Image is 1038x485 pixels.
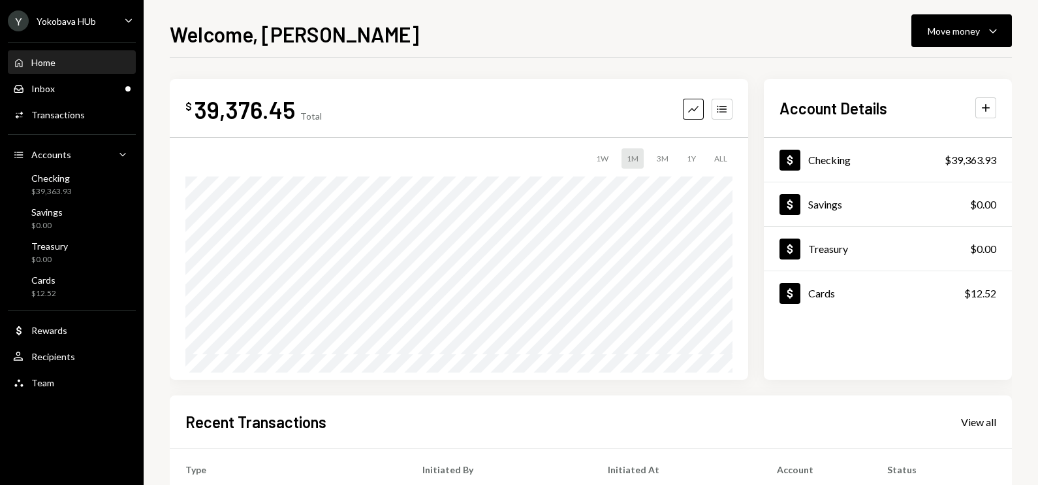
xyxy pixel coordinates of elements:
div: Yokobava HUb [37,16,96,27]
div: Accounts [31,149,71,160]
a: Treasury$0.00 [764,227,1012,271]
div: Cards [808,287,835,299]
a: Transactions [8,103,136,126]
div: $0.00 [970,197,996,212]
a: Cards$12.52 [764,271,1012,315]
a: Savings$0.00 [764,182,1012,226]
div: Checking [31,173,72,184]
a: Treasury$0.00 [8,237,136,268]
a: Recipients [8,344,136,368]
div: Transactions [31,109,85,120]
div: Treasury [808,242,848,255]
div: Treasury [31,241,68,252]
div: Savings [31,207,63,218]
div: Team [31,377,54,388]
div: $12.52 [964,286,996,301]
div: Recipients [31,351,75,362]
a: Team [8,371,136,394]
div: Rewards [31,325,67,336]
a: Checking$39,363.93 [8,169,136,200]
a: Cards$12.52 [8,271,136,302]
div: 39,376.45 [195,95,295,124]
h2: Account Details [779,97,887,119]
div: 1W [591,148,614,169]
div: 1Y [682,148,701,169]
div: $12.52 [31,288,56,299]
div: $ [185,100,192,113]
div: Y [8,10,29,31]
div: $39,363.93 [945,152,996,168]
div: $0.00 [970,241,996,257]
div: View all [961,416,996,429]
a: Accounts [8,142,136,166]
a: Checking$39,363.93 [764,138,1012,182]
div: 3M [652,148,674,169]
a: Savings$0.00 [8,203,136,234]
a: View all [961,414,996,429]
div: $0.00 [31,254,68,265]
div: Savings [808,198,842,210]
button: Move money [911,14,1012,47]
div: Move money [928,24,980,38]
div: $0.00 [31,220,63,231]
div: Home [31,57,55,68]
div: 1M [621,148,644,169]
div: $39,363.93 [31,186,72,197]
a: Home [8,50,136,74]
a: Rewards [8,318,136,342]
a: Inbox [8,76,136,100]
div: Inbox [31,83,55,94]
div: ALL [709,148,732,169]
div: Checking [808,154,851,166]
h2: Recent Transactions [185,411,326,433]
div: Total [300,110,322,122]
h1: Welcome, [PERSON_NAME] [170,21,419,47]
div: Cards [31,275,56,286]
